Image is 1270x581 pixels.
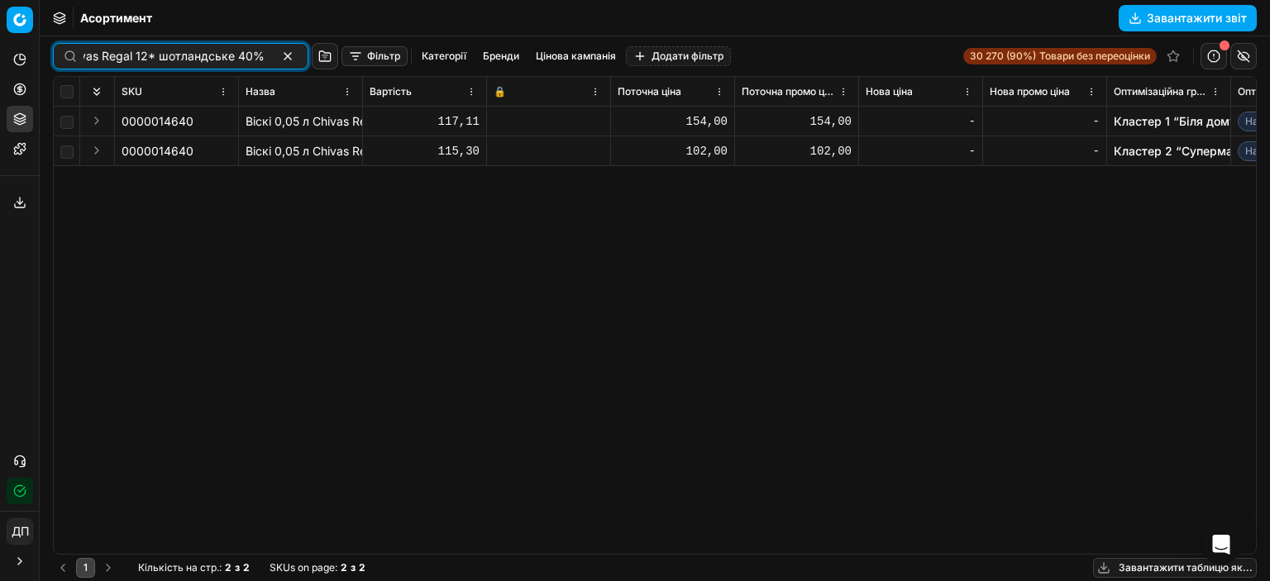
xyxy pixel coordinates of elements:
[359,561,365,574] strong: 2
[990,143,1100,160] div: -
[122,143,193,160] span: 0000014640
[742,143,852,160] div: 102,00
[98,558,118,578] button: Go to next page
[76,558,95,578] button: 1
[246,113,356,130] div: Віскі 0,05 л Chivas Regal 12* шотландське 40%
[53,558,118,578] nav: pagination
[7,518,33,545] button: ДП
[742,85,835,98] span: Поточна промо ціна
[866,113,976,130] div: -
[1119,5,1257,31] button: Завантажити звіт
[476,46,526,66] button: Бренди
[626,46,731,66] button: Додати фільтр
[618,85,681,98] span: Поточна ціна
[80,10,152,26] nav: breadcrumb
[618,143,728,160] div: 102,00
[351,561,356,574] strong: з
[122,85,142,98] span: SKU
[370,113,480,130] div: 117,11
[866,143,976,160] div: -
[1114,85,1207,98] span: Оптимізаційна група
[1114,113,1242,130] a: Кластер 1 “Біля дому”
[370,143,480,160] div: 115,30
[963,48,1157,64] a: 30 270 (90%)Товари без переоцінки
[1114,143,1265,160] a: Кластер 2 “Супермаркет”
[138,561,222,574] span: Кількість на стр. :
[270,561,337,574] span: SKUs on page :
[235,561,240,574] strong: з
[80,10,152,26] span: Асортимент
[866,85,913,98] span: Нова ціна
[87,111,107,131] button: Expand
[87,140,107,160] button: Expand
[1039,50,1150,63] span: Товари без переоцінки
[7,519,32,544] span: ДП
[529,46,623,66] button: Цінова кампанія
[87,82,107,102] button: Expand all
[243,561,250,574] strong: 2
[341,561,347,574] strong: 2
[618,113,728,130] div: 154,00
[1093,558,1257,578] button: Завантажити таблицю як...
[225,561,232,574] strong: 2
[370,85,412,98] span: Вартість
[990,85,1070,98] span: Нова промо ціна
[1201,525,1241,564] div: Open Intercom Messenger
[990,113,1100,130] div: -
[341,46,408,66] button: Фільтр
[742,113,852,130] div: 154,00
[415,46,473,66] button: Категорії
[246,85,275,98] span: Назва
[84,48,265,64] input: Пошук по SKU або назві
[246,143,356,160] div: Віскі 0,05 л Chivas Regal 12* шотландське 40%
[53,558,73,578] button: Go to previous page
[494,85,506,98] span: 🔒
[122,113,193,130] span: 0000014640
